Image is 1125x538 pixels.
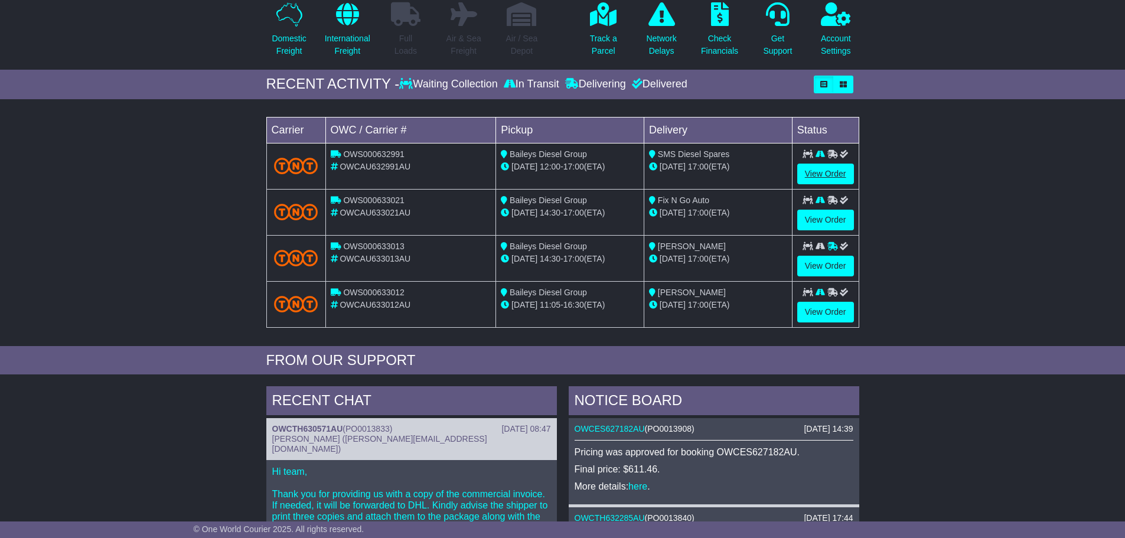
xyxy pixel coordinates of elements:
[501,78,562,91] div: In Transit
[501,253,639,265] div: - (ETA)
[701,32,738,57] p: Check Financials
[391,32,420,57] p: Full Loads
[804,513,853,523] div: [DATE] 17:44
[501,161,639,173] div: - (ETA)
[501,207,639,219] div: - (ETA)
[501,299,639,311] div: - (ETA)
[575,513,853,523] div: ( )
[266,386,557,418] div: RECENT CHAT
[511,254,537,263] span: [DATE]
[510,149,587,159] span: Baileys Diesel Group
[563,254,584,263] span: 17:00
[660,162,686,171] span: [DATE]
[510,288,587,297] span: Baileys Diesel Group
[649,207,787,219] div: (ETA)
[658,195,709,205] span: Fix N Go Auto
[700,2,739,64] a: CheckFinancials
[511,300,537,309] span: [DATE]
[266,76,400,93] div: RECENT ACTIVITY -
[646,32,676,57] p: Network Delays
[820,2,852,64] a: AccountSettings
[511,162,537,171] span: [DATE]
[194,524,364,534] span: © One World Courier 2025. All rights reserved.
[511,208,537,217] span: [DATE]
[797,210,854,230] a: View Order
[762,2,793,64] a: GetSupport
[575,481,853,492] p: More details: .
[647,424,692,433] span: PO0013908
[343,242,405,251] span: OWS000633013
[688,162,709,171] span: 17:00
[562,78,629,91] div: Delivering
[272,424,343,433] a: OWCTH630571AU
[660,208,686,217] span: [DATE]
[540,300,560,309] span: 11:05
[688,208,709,217] span: 17:00
[325,32,370,57] p: International Freight
[540,162,560,171] span: 12:00
[274,250,318,266] img: TNT_Domestic.png
[649,161,787,173] div: (ETA)
[644,117,792,143] td: Delivery
[575,424,645,433] a: OWCES627182AU
[797,256,854,276] a: View Order
[399,78,500,91] div: Waiting Collection
[496,117,644,143] td: Pickup
[340,254,410,263] span: OWCAU633013AU
[797,302,854,322] a: View Order
[266,352,859,369] div: FROM OUR SUPPORT
[589,2,618,64] a: Track aParcel
[340,300,410,309] span: OWCAU633012AU
[590,32,617,57] p: Track a Parcel
[575,464,853,475] p: Final price: $611.46.
[658,288,726,297] span: [PERSON_NAME]
[343,195,405,205] span: OWS000633021
[575,513,645,523] a: OWCTH632285AU
[658,149,729,159] span: SMS Diesel Spares
[272,424,551,434] div: ( )
[506,32,538,57] p: Air / Sea Depot
[501,424,550,434] div: [DATE] 08:47
[688,300,709,309] span: 17:00
[645,2,677,64] a: NetworkDelays
[274,296,318,312] img: TNT_Domestic.png
[340,162,410,171] span: OWCAU632991AU
[343,288,405,297] span: OWS000633012
[345,424,390,433] span: PO0013833
[688,254,709,263] span: 17:00
[575,446,853,458] p: Pricing was approved for booking OWCES627182AU.
[660,254,686,263] span: [DATE]
[563,162,584,171] span: 17:00
[797,164,854,184] a: View Order
[647,513,692,523] span: PO0013840
[563,300,584,309] span: 16:30
[266,117,325,143] td: Carrier
[660,300,686,309] span: [DATE]
[792,117,859,143] td: Status
[274,158,318,174] img: TNT_Domestic.png
[629,78,687,91] div: Delivered
[340,208,410,217] span: OWCAU633021AU
[271,2,306,64] a: DomesticFreight
[343,149,405,159] span: OWS000632991
[540,254,560,263] span: 14:30
[569,386,859,418] div: NOTICE BOARD
[274,204,318,220] img: TNT_Domestic.png
[325,117,496,143] td: OWC / Carrier #
[658,242,726,251] span: [PERSON_NAME]
[763,32,792,57] p: Get Support
[649,253,787,265] div: (ETA)
[540,208,560,217] span: 14:30
[804,424,853,434] div: [DATE] 14:39
[446,32,481,57] p: Air & Sea Freight
[628,481,647,491] a: here
[272,32,306,57] p: Domestic Freight
[510,195,587,205] span: Baileys Diesel Group
[272,434,487,454] span: [PERSON_NAME] ([PERSON_NAME][EMAIL_ADDRESS][DOMAIN_NAME])
[510,242,587,251] span: Baileys Diesel Group
[324,2,371,64] a: InternationalFreight
[821,32,851,57] p: Account Settings
[563,208,584,217] span: 17:00
[575,424,853,434] div: ( )
[649,299,787,311] div: (ETA)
